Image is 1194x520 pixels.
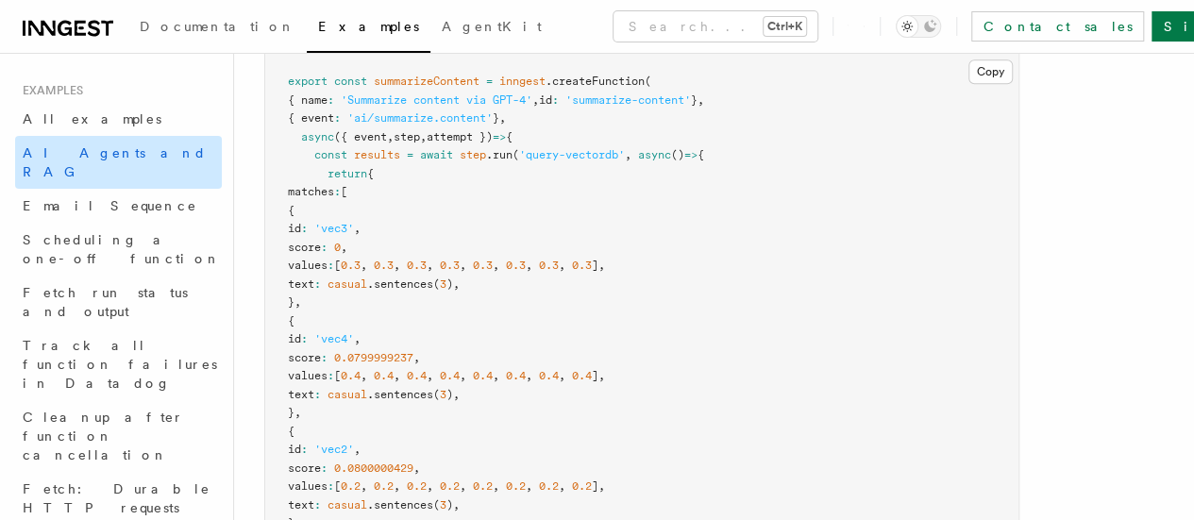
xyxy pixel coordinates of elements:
span: } [288,406,294,419]
span: 0.3 [341,259,361,272]
span: { [367,167,374,180]
span: .sentences [367,388,433,401]
span: ( [645,75,651,88]
span: id [539,93,552,107]
span: ( [433,498,440,512]
span: , [354,443,361,456]
span: 0.2 [506,479,526,493]
span: , [526,369,532,382]
span: [ [334,479,341,493]
span: 3 [440,388,446,401]
span: [ [334,369,341,382]
span: ( [513,148,519,161]
span: , [394,369,400,382]
span: results [354,148,400,161]
span: , [413,461,420,475]
a: Cleanup after function cancellation [15,400,222,472]
span: 3 [440,498,446,512]
span: , [427,479,433,493]
span: , [453,388,460,401]
span: id [288,443,301,456]
span: 0.3 [407,259,427,272]
span: casual [328,277,367,291]
span: 0.4 [572,369,592,382]
span: 0 [334,241,341,254]
a: Email Sequence [15,189,222,223]
span: { [288,204,294,217]
span: : [321,351,328,364]
span: 'Summarize content via GPT-4' [341,93,532,107]
span: text [288,498,314,512]
span: : [321,461,328,475]
span: Fetch run status and output [23,285,188,319]
span: .sentences [367,498,433,512]
span: Cleanup after function cancellation [23,410,184,462]
span: { [698,148,704,161]
span: ) [446,498,453,512]
a: All examples [15,102,222,136]
span: Examples [318,19,419,34]
span: () [671,148,684,161]
span: : [334,111,341,125]
span: 'ai/summarize.content' [347,111,493,125]
span: 0.3 [506,259,526,272]
span: text [288,388,314,401]
span: , [294,406,301,419]
span: const [334,75,367,88]
span: AgentKit [442,19,542,34]
span: , [427,259,433,272]
span: , [341,241,347,254]
span: , [598,259,605,272]
span: score [288,241,321,254]
span: : [328,479,334,493]
span: , [394,259,400,272]
span: , [532,93,539,107]
span: } [493,111,499,125]
span: AI Agents and RAG [23,145,207,179]
span: { event [288,111,334,125]
span: text [288,277,314,291]
span: : [328,259,334,272]
span: 0.0799999237 [334,351,413,364]
span: , [460,259,466,272]
span: 'summarize-content' [565,93,691,107]
span: : [301,332,308,345]
a: Documentation [128,6,307,51]
span: : [314,498,321,512]
span: 'vec3' [314,222,354,235]
span: [ [341,185,347,198]
span: step [394,130,420,143]
a: Fetch run status and output [15,276,222,328]
span: 0.4 [473,369,493,382]
span: , [420,130,427,143]
span: , [413,351,420,364]
span: : [301,443,308,456]
span: : [301,222,308,235]
span: Track all function failures in Datadog [23,338,217,391]
a: AI Agents and RAG [15,136,222,189]
span: : [552,93,559,107]
span: matches [288,185,334,198]
button: Search...Ctrl+K [614,11,817,42]
span: .createFunction [546,75,645,88]
span: 0.3 [374,259,394,272]
span: , [453,498,460,512]
span: 0.3 [539,259,559,272]
span: , [361,479,367,493]
span: , [493,259,499,272]
span: , [559,369,565,382]
span: 0.2 [341,479,361,493]
span: 0.4 [374,369,394,382]
span: , [387,130,394,143]
span: , [598,479,605,493]
span: ( [433,388,440,401]
a: Contact sales [971,11,1144,42]
span: , [361,259,367,272]
span: 'vec2' [314,443,354,456]
span: => [493,130,506,143]
span: return [328,167,367,180]
span: 0.2 [539,479,559,493]
a: Examples [307,6,430,53]
span: ] [592,369,598,382]
span: values [288,259,328,272]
